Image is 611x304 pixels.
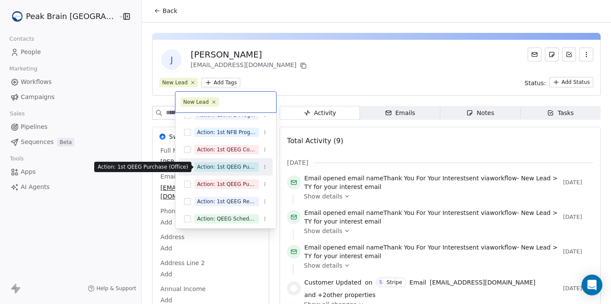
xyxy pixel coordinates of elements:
[98,163,188,170] p: Action: 1st QEEG Purchase (Office)
[197,163,256,171] div: Action: 1st QEEG Purchase (Office)
[197,128,256,136] div: Action: 1st NFB Program Purchase
[197,215,256,223] div: Action: QEEG Scheduled
[197,146,256,154] div: Action: 1st QEEG Comp
[197,180,256,188] div: Action: 1st QEEG Purchase (Remote)
[183,98,209,106] div: New Lead
[197,198,256,205] div: Action: 1st QEEG Review Completed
